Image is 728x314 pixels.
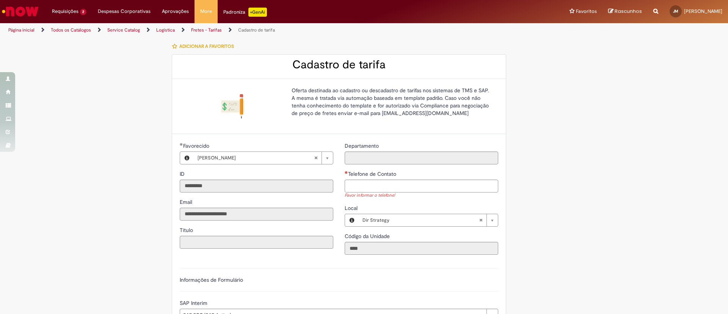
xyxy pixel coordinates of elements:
[180,208,333,221] input: Email
[221,94,245,118] img: Cadastro de tarifa
[180,170,186,178] label: Somente leitura - ID
[180,226,195,234] label: Somente leitura - Título
[180,276,243,283] label: Informações de Formulário
[156,27,175,33] a: Logistica
[684,8,722,14] span: [PERSON_NAME]
[238,27,275,33] a: Cadastro de tarifa
[194,152,333,164] a: [PERSON_NAME]Limpar campo Favorecido
[345,214,359,226] button: Local, Visualizar este registro Dir Strategy
[475,214,486,226] abbr: Limpar campo Local
[80,9,86,15] span: 2
[345,232,391,240] label: Somente leitura - Código da Unidade
[52,8,78,15] span: Requisições
[198,152,314,164] span: [PERSON_NAME]
[180,180,333,193] input: ID
[608,8,642,15] a: Rascunhos
[180,300,209,306] span: SAP Interim
[180,152,194,164] button: Favorecido, Visualizar este registro Júlia Oliveira Menezes
[183,142,211,149] span: Necessários - Favorecido
[345,180,498,193] input: Telefone de Contato
[359,214,498,226] a: Dir StrategyLimpar campo Local
[172,38,238,54] button: Adicionar a Favoritos
[179,43,234,49] span: Adicionar a Favoritos
[200,8,212,15] span: More
[615,8,642,15] span: Rascunhos
[180,198,194,206] label: Somente leitura - Email
[180,227,195,234] span: Somente leitura - Título
[180,58,498,71] h2: Cadastro de tarifa
[345,205,359,211] span: Local
[8,27,35,33] a: Página inicial
[248,8,267,17] p: +GenAi
[6,23,480,37] ul: Trilhas de página
[310,152,322,164] abbr: Limpar campo Favorecido
[362,214,479,226] span: Dir Strategy
[345,151,498,164] input: Departamento
[180,199,194,205] span: Somente leitura - Email
[576,8,597,15] span: Favoritos
[51,27,91,33] a: Todos os Catálogos
[345,171,348,174] span: Necessários
[223,8,267,17] div: Padroniza
[162,8,189,15] span: Aprovações
[98,8,151,15] span: Despesas Corporativas
[180,236,333,249] input: Título
[180,170,186,177] span: Somente leitura - ID
[107,27,140,33] a: Service Catalog
[191,27,222,33] a: Fretes - Tarifas
[345,142,380,150] label: Somente leitura - Departamento
[345,242,498,255] input: Código da Unidade
[180,143,183,146] span: Obrigatório Preenchido
[673,9,678,14] span: JM
[292,87,493,117] p: Oferta destinada ao cadastro ou descadastro de tarifas nos sistemas de TMS e SAP. A mesma é trata...
[1,4,40,19] img: ServiceNow
[345,193,498,199] div: Favor informar o telefone!
[345,233,391,240] span: Somente leitura - Código da Unidade
[348,170,398,177] span: Telefone de Contato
